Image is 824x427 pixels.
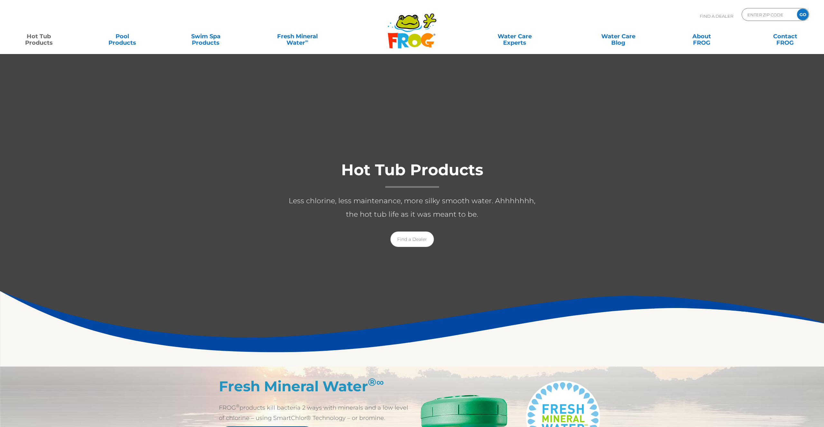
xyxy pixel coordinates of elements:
[390,232,434,247] a: Find a Dealer
[376,376,384,388] em: ∞
[173,30,238,43] a: Swim SpaProducts
[462,30,567,43] a: Water CareExperts
[283,161,541,188] h1: Hot Tub Products
[586,30,651,43] a: Water CareBlog
[257,30,338,43] a: Fresh MineralWater∞
[90,30,155,43] a: PoolProducts
[669,30,734,43] a: AboutFROG
[219,403,412,423] p: FROG products kill bacteria 2 ways with minerals and a low level of chlorine – using SmartChlor® ...
[700,8,733,24] p: Find A Dealer
[6,30,71,43] a: Hot TubProducts
[283,194,541,221] p: Less chlorine, less maintenance, more silky smooth water. Ahhhhhhh, the hot tub life as it was me...
[753,30,818,43] a: ContactFROG
[219,378,412,395] h2: Fresh Mineral Water
[747,10,790,19] input: Zip Code Form
[368,376,384,388] sup: ®
[305,38,308,43] sup: ∞
[236,403,239,408] sup: ®
[797,9,809,20] input: GO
